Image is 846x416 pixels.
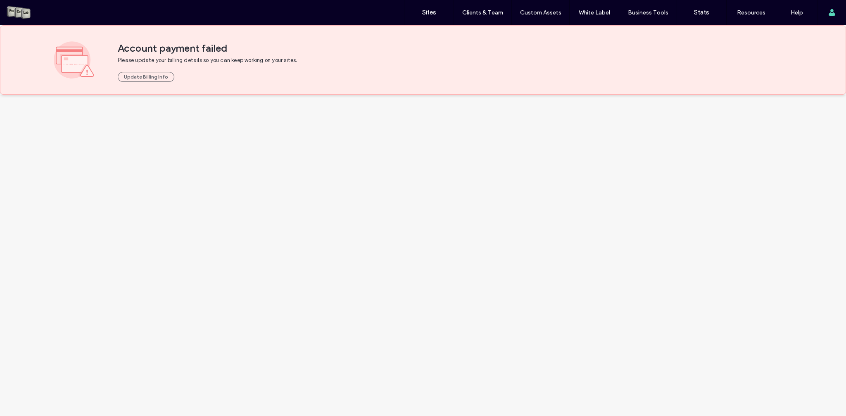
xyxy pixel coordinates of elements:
label: Clients & Team [462,9,503,16]
span: Account payment failed [118,42,792,55]
label: White Label [579,9,610,16]
label: Business Tools [628,9,668,16]
label: Custom Assets [520,9,561,16]
label: Resources [737,9,765,16]
label: Help [791,9,803,16]
label: Sites [422,9,436,16]
label: Stats [694,9,709,16]
button: Update Billing Info [118,72,174,82]
span: Please update your billing details so you can keep working on your sites. [118,56,330,65]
